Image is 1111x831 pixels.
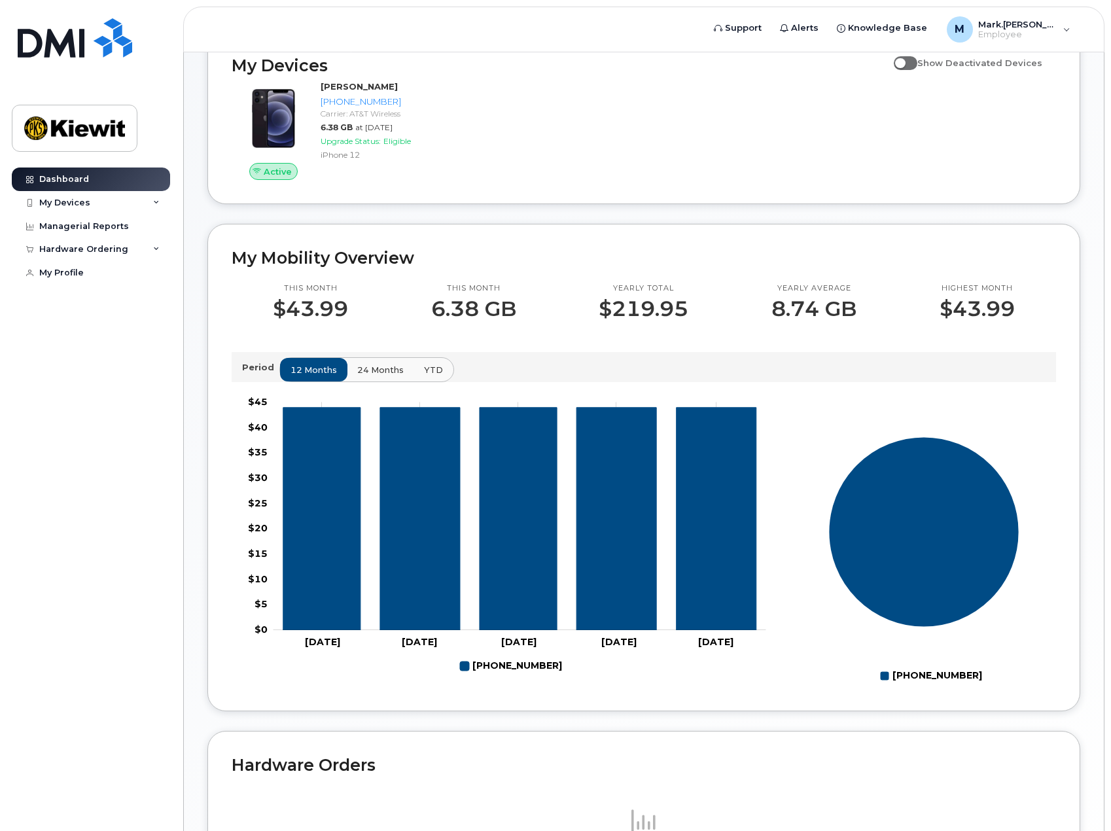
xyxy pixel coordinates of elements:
[232,755,1056,775] h2: Hardware Orders
[248,573,268,585] tspan: $10
[248,396,268,408] tspan: $45
[248,447,268,459] tspan: $35
[273,297,348,321] p: $43.99
[599,283,688,294] p: Yearly total
[248,421,268,433] tspan: $40
[828,437,1019,688] g: Chart
[232,80,426,180] a: Active[PERSON_NAME][PHONE_NUMBER]Carrier: AT&T Wireless6.38 GBat [DATE]Upgrade Status:EligibleiPh...
[357,364,404,376] span: 24 months
[248,548,268,559] tspan: $15
[771,283,856,294] p: Yearly average
[828,15,936,41] a: Knowledge Base
[242,87,305,150] img: iPhone_12.jpg
[771,15,828,41] a: Alerts
[283,408,756,630] g: 504-239-1314
[402,636,437,648] tspan: [DATE]
[355,122,393,132] span: at [DATE]
[431,283,516,294] p: This month
[894,50,904,61] input: Show Deactivated Devices
[917,58,1042,68] span: Show Deactivated Devices
[248,523,268,535] tspan: $20
[248,472,268,484] tspan: $30
[383,136,411,146] span: Eligible
[255,624,268,635] tspan: $0
[424,364,443,376] span: YTD
[955,22,964,37] span: M
[264,166,292,178] span: Active
[601,636,637,648] tspan: [DATE]
[431,297,516,321] p: 6.38 GB
[828,437,1019,628] g: Series
[880,665,982,687] g: Legend
[460,655,562,677] g: 504-239-1314
[232,248,1056,268] h2: My Mobility Overview
[460,655,562,677] g: Legend
[321,136,381,146] span: Upgrade Status:
[938,16,1080,43] div: Mark.Erdmann
[321,108,421,119] div: Carrier: AT&T Wireless
[791,22,819,35] span: Alerts
[848,22,927,35] span: Knowledge Base
[232,56,887,75] h2: My Devices
[242,361,279,374] p: Period
[248,497,268,509] tspan: $25
[273,283,348,294] p: This month
[321,149,421,160] div: iPhone 12
[321,96,421,108] div: [PHONE_NUMBER]
[978,29,1057,40] span: Employee
[698,636,733,648] tspan: [DATE]
[321,81,398,92] strong: [PERSON_NAME]
[940,297,1015,321] p: $43.99
[725,22,762,35] span: Support
[501,636,537,648] tspan: [DATE]
[321,122,353,132] span: 6.38 GB
[978,19,1057,29] span: Mark.[PERSON_NAME]
[255,599,268,610] tspan: $5
[599,297,688,321] p: $219.95
[940,283,1015,294] p: Highest month
[1054,774,1101,821] iframe: Messenger Launcher
[248,396,766,677] g: Chart
[305,636,340,648] tspan: [DATE]
[771,297,856,321] p: 8.74 GB
[705,15,771,41] a: Support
